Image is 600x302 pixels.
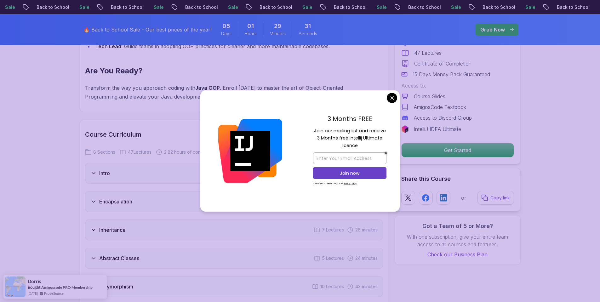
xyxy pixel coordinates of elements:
[401,125,409,133] img: jetbrains logo
[28,279,41,284] span: Dorris
[480,26,505,33] p: Grab Now
[222,22,230,31] span: 5 Days
[28,4,48,10] p: Sale
[99,169,110,177] h3: Intro
[85,130,383,139] h2: Course Curriculum
[413,71,490,78] p: 15 Days Money Back Guaranteed
[102,4,122,10] p: Sale
[270,31,286,37] span: Minutes
[357,4,399,10] p: Back to School
[401,233,514,248] p: With one subscription, give your entire team access to all courses and features.
[195,85,220,91] strong: Java OOP
[282,4,325,10] p: Back to School
[431,4,474,10] p: Back to School
[5,276,26,297] img: provesource social proof notification image
[325,4,345,10] p: Sale
[99,198,132,205] h3: Encapsulation
[414,125,461,133] p: IntelliJ IDEA Ultimate
[95,43,121,49] strong: Tech Lead
[414,103,466,111] p: AmigosCode Textbook
[99,283,133,290] h3: Polymorphism
[41,285,93,290] a: Amigoscode PRO Membership
[83,26,212,33] p: 🔥 Back to School Sale - Our best prices of the year!
[28,291,38,296] span: [DATE]
[85,219,383,240] button: Inheritance7 Lectures 26 minutes
[44,291,64,296] a: ProveSource
[274,22,281,31] span: 29 Minutes
[414,114,472,122] p: Access to Discord Group
[244,31,257,37] span: Hours
[414,93,445,100] p: Course Slides
[505,4,548,10] p: Back to School
[128,149,151,155] span: 47 Lectures
[322,227,344,233] span: 7 Lectures
[305,22,311,31] span: 31 Seconds
[401,222,514,231] h3: Got a Team of 5 or More?
[402,143,514,157] p: Get Started
[299,31,317,37] span: Seconds
[401,143,514,157] button: Get Started
[477,191,514,205] button: Copy link
[474,4,494,10] p: Sale
[548,4,568,10] p: Sale
[85,66,353,76] h2: Are You Ready?
[320,283,344,290] span: 10 Lectures
[355,255,378,261] span: 24 minutes
[247,22,254,31] span: 1 Hours
[85,163,383,184] button: Intro2 Lectures 1 minute
[251,4,271,10] p: Sale
[99,226,126,234] h3: Inheritance
[401,174,514,183] h2: Share this Course
[85,276,383,297] button: Polymorphism10 Lectures 43 minutes
[28,285,41,290] span: Bought
[99,254,139,262] h3: Abstract Classes
[322,255,344,261] span: 5 Lectures
[461,194,466,202] p: or
[85,191,383,212] button: Encapsulation7 Lectures 26 minutes
[490,195,510,201] p: Copy link
[93,149,115,155] span: 8 Sections
[221,31,231,37] span: Days
[355,227,378,233] span: 26 minutes
[399,4,420,10] p: Sale
[401,251,514,258] a: Check our Business Plan
[85,83,353,101] p: Transform the way you approach coding with . Enroll [DATE] to master the art of Object-Oriented P...
[85,248,383,269] button: Abstract Classes5 Lectures 24 minutes
[176,4,197,10] p: Sale
[59,4,102,10] p: Back to School
[134,4,176,10] p: Back to School
[93,42,353,51] li: : Guide teams in adopting OOP practices for cleaner and more maintainable codebases.
[401,82,514,89] p: Access to:
[208,4,251,10] p: Back to School
[164,149,209,155] span: 2.82 hours of content
[414,60,471,67] p: Certificate of Completion
[414,49,442,57] p: 47 Lectures
[355,283,378,290] span: 43 minutes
